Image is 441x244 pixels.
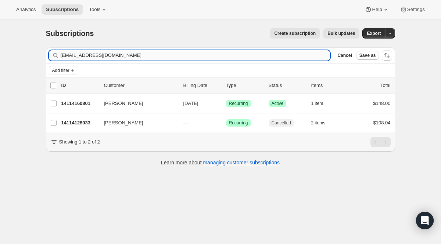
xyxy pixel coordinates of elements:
p: Billing Date [183,82,220,89]
span: Recurring [229,120,248,126]
span: Tools [89,7,100,12]
div: Items [311,82,348,89]
button: 2 items [311,118,334,128]
p: 14114128033 [61,119,98,127]
button: Help [360,4,394,15]
button: Create subscription [270,28,320,39]
button: 1 item [311,98,331,109]
span: Export [367,30,381,36]
span: $148.00 [373,101,391,106]
span: Recurring [229,101,248,106]
span: Subscriptions [46,7,79,12]
button: Add filter [49,66,78,75]
p: Learn more about [161,159,280,166]
div: Type [226,82,263,89]
span: 2 items [311,120,326,126]
span: [PERSON_NAME] [104,119,143,127]
div: IDCustomerBilling DateTypeStatusItemsTotal [61,82,391,89]
button: Tools [85,4,112,15]
div: 14114128033[PERSON_NAME]---SuccessRecurringCancelled2 items$108.04 [61,118,391,128]
button: [PERSON_NAME] [100,98,173,109]
button: Cancel [334,51,355,60]
span: Analytics [16,7,36,12]
span: Create subscription [274,30,316,36]
p: ID [61,82,98,89]
button: Export [362,28,385,39]
span: Settings [407,7,425,12]
span: Subscriptions [46,29,94,37]
span: --- [183,120,188,125]
a: managing customer subscriptions [203,160,280,165]
button: Settings [395,4,429,15]
p: Showing 1 to 2 of 2 [59,138,100,146]
input: Filter subscribers [61,50,330,61]
nav: Pagination [370,137,391,147]
span: [PERSON_NAME] [104,100,143,107]
span: Cancelled [272,120,291,126]
button: Bulk updates [323,28,359,39]
div: Open Intercom Messenger [416,212,434,229]
p: 14114160801 [61,100,98,107]
span: Cancel [337,52,352,58]
span: $108.04 [373,120,391,125]
button: Sort the results [382,50,392,61]
span: Save as [359,52,376,58]
span: 1 item [311,101,323,106]
span: Help [372,7,382,12]
button: [PERSON_NAME] [100,117,173,129]
span: Bulk updates [327,30,355,36]
span: [DATE] [183,101,198,106]
span: Add filter [52,68,69,73]
p: Status [269,82,305,89]
button: Analytics [12,4,40,15]
p: Customer [104,82,178,89]
div: 14114160801[PERSON_NAME][DATE]SuccessRecurringSuccessActive1 item$148.00 [61,98,391,109]
button: Subscriptions [42,4,83,15]
button: Save as [356,51,379,60]
span: Active [272,101,284,106]
p: Total [380,82,390,89]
